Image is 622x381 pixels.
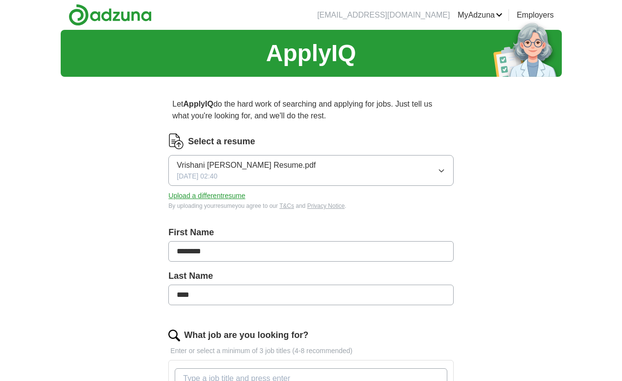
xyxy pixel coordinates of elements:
img: CV Icon [168,134,184,149]
label: First Name [168,226,453,239]
label: Select a resume [188,135,255,148]
button: Vrishani [PERSON_NAME] Resume.pdf[DATE] 02:40 [168,155,453,186]
button: Upload a differentresume [168,191,245,201]
h1: ApplyIQ [266,36,356,71]
label: Last Name [168,269,453,283]
label: What job are you looking for? [184,329,308,342]
strong: ApplyIQ [184,100,213,108]
p: Let do the hard work of searching and applying for jobs. Just tell us what you're looking for, an... [168,94,453,126]
span: Vrishani [PERSON_NAME] Resume.pdf [177,159,316,171]
img: search.png [168,330,180,341]
li: [EMAIL_ADDRESS][DOMAIN_NAME] [317,9,450,21]
span: [DATE] 02:40 [177,171,217,181]
div: By uploading your resume you agree to our and . [168,202,453,210]
a: T&Cs [279,202,294,209]
img: Adzuna logo [69,4,152,26]
a: Privacy Notice [307,202,345,209]
a: Employers [517,9,554,21]
a: MyAdzuna [458,9,503,21]
p: Enter or select a minimum of 3 job titles (4-8 recommended) [168,346,453,356]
